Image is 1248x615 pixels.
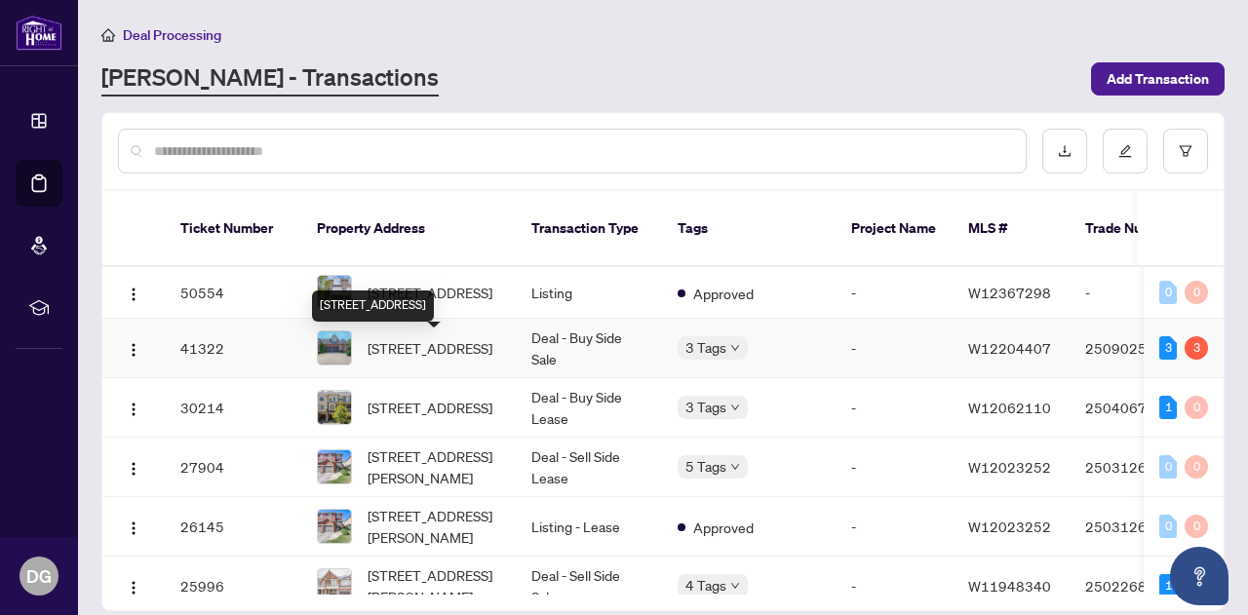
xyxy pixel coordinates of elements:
td: 2503126 [1070,438,1206,497]
th: Trade Number [1070,191,1206,267]
button: Logo [118,332,149,364]
img: logo [16,15,62,51]
td: 50554 [165,267,301,319]
td: 27904 [165,438,301,497]
button: Logo [118,570,149,601]
button: Logo [118,451,149,482]
span: [STREET_ADDRESS] [368,337,492,359]
span: down [730,403,740,412]
div: 3 [1159,336,1177,360]
div: [STREET_ADDRESS] [312,290,434,322]
td: 2504067 [1070,378,1206,438]
div: 0 [1159,515,1177,538]
td: - [836,267,953,319]
span: 5 Tags [685,455,726,478]
span: [STREET_ADDRESS][PERSON_NAME] [368,505,500,548]
div: 0 [1159,455,1177,479]
span: DG [26,562,52,590]
img: thumbnail-img [318,450,351,483]
img: thumbnail-img [318,391,351,424]
td: 26145 [165,497,301,557]
span: [STREET_ADDRESS][PERSON_NAME] [368,445,500,488]
span: down [730,581,740,591]
div: 1 [1159,574,1177,597]
td: Deal - Buy Side Lease [516,378,662,438]
div: 1 [1159,396,1177,419]
th: Ticket Number [165,191,301,267]
div: 0 [1185,396,1208,419]
span: home [101,28,115,42]
div: 3 [1185,336,1208,360]
div: 0 [1185,455,1208,479]
span: [STREET_ADDRESS] [368,282,492,303]
span: filter [1179,144,1192,158]
a: [PERSON_NAME] - Transactions [101,61,439,96]
span: down [730,343,740,353]
td: 30214 [165,378,301,438]
span: W12367298 [968,284,1051,301]
th: Property Address [301,191,516,267]
span: 3 Tags [685,336,726,359]
div: 0 [1185,281,1208,304]
td: Listing [516,267,662,319]
th: Tags [662,191,836,267]
img: Logo [126,580,141,596]
span: download [1058,144,1072,158]
span: W11948340 [968,577,1051,595]
td: 41322 [165,319,301,378]
div: 0 [1185,515,1208,538]
td: - [836,497,953,557]
img: thumbnail-img [318,331,351,365]
span: edit [1118,144,1132,158]
td: Listing - Lease [516,497,662,557]
span: [STREET_ADDRESS][PERSON_NAME] [368,564,500,607]
th: MLS # [953,191,1070,267]
td: 2503126 [1070,497,1206,557]
div: 0 [1159,281,1177,304]
img: Logo [126,402,141,417]
img: thumbnail-img [318,569,351,602]
td: - [836,319,953,378]
td: - [836,378,953,438]
th: Transaction Type [516,191,662,267]
span: Approved [693,283,754,304]
td: 2509025 [1070,319,1206,378]
img: Logo [126,342,141,358]
button: Open asap [1170,547,1228,605]
img: Logo [126,461,141,477]
td: Deal - Sell Side Lease [516,438,662,497]
button: Add Transaction [1091,62,1225,96]
td: Deal - Buy Side Sale [516,319,662,378]
th: Project Name [836,191,953,267]
img: Logo [126,520,141,536]
span: W12023252 [968,458,1051,476]
span: down [730,462,740,472]
button: Logo [118,392,149,423]
button: download [1042,129,1087,173]
span: W12062110 [968,399,1051,416]
img: thumbnail-img [318,510,351,543]
span: Approved [693,517,754,538]
button: Logo [118,277,149,308]
span: Deal Processing [123,26,221,44]
span: 3 Tags [685,396,726,418]
span: W12023252 [968,518,1051,535]
button: edit [1103,129,1148,173]
span: 4 Tags [685,574,726,596]
span: Add Transaction [1107,63,1209,95]
span: [STREET_ADDRESS] [368,397,492,418]
td: - [836,438,953,497]
img: thumbnail-img [318,276,351,309]
span: W12204407 [968,339,1051,357]
button: filter [1163,129,1208,173]
img: Logo [126,287,141,302]
td: - [1070,267,1206,319]
button: Logo [118,511,149,542]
